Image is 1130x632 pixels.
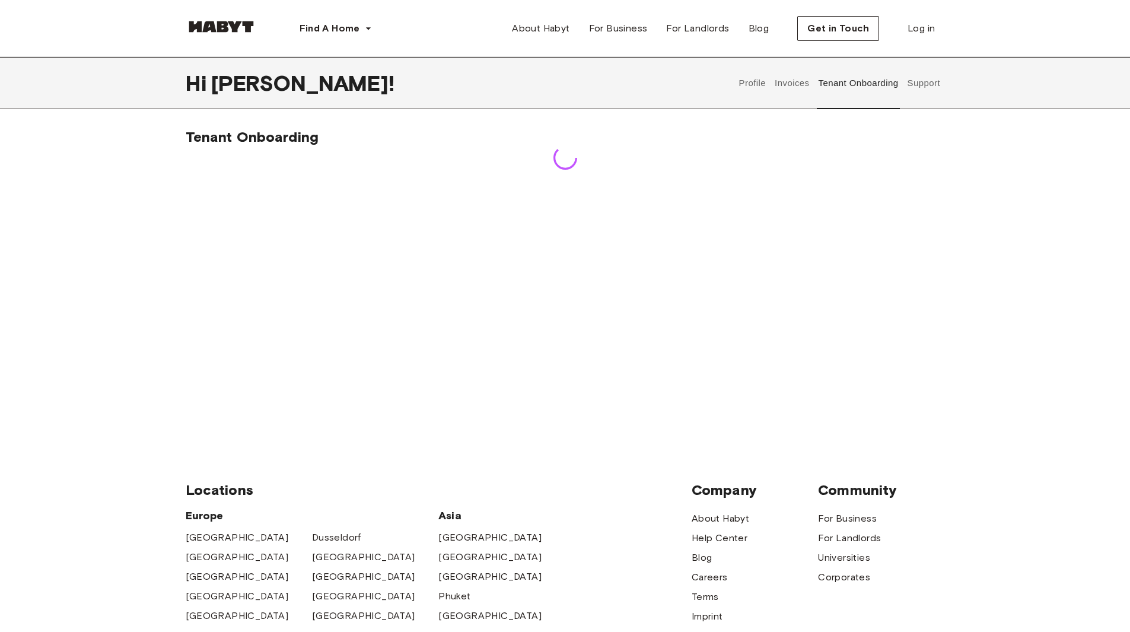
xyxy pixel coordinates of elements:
a: [GEOGRAPHIC_DATA] [312,589,415,604]
a: [GEOGRAPHIC_DATA] [186,570,289,584]
a: [GEOGRAPHIC_DATA] [438,570,542,584]
a: For Business [818,512,877,526]
button: Tenant Onboarding [817,57,900,109]
a: Help Center [692,531,747,545]
a: [GEOGRAPHIC_DATA] [186,589,289,604]
a: Universities [818,551,870,565]
span: [PERSON_NAME] ! [211,71,394,96]
span: Locations [186,481,692,499]
a: [GEOGRAPHIC_DATA] [186,550,289,564]
a: Phuket [438,589,470,604]
a: [GEOGRAPHIC_DATA] [186,609,289,623]
a: About Habyt [502,17,579,40]
span: Tenant Onboarding [186,128,319,145]
img: Habyt [186,21,257,33]
a: [GEOGRAPHIC_DATA] [186,531,289,545]
span: Log in [908,21,935,36]
a: For Business [580,17,657,40]
a: Blog [692,551,712,565]
a: Terms [692,590,719,604]
span: Europe [186,509,439,523]
a: [GEOGRAPHIC_DATA] [312,570,415,584]
span: Get in Touch [807,21,869,36]
a: [GEOGRAPHIC_DATA] [438,531,542,545]
button: Support [906,57,942,109]
span: Hi [186,71,211,96]
span: For Landlords [666,21,729,36]
a: For Landlords [657,17,739,40]
div: user profile tabs [734,57,944,109]
a: [GEOGRAPHIC_DATA] [438,550,542,564]
span: Community [818,481,944,499]
a: [GEOGRAPHIC_DATA] [438,609,542,623]
span: About Habyt [512,21,569,36]
span: Asia [438,509,565,523]
a: Blog [739,17,779,40]
span: Blog [749,21,769,36]
a: Careers [692,570,728,585]
span: For Business [589,21,648,36]
a: Log in [898,17,944,40]
a: [GEOGRAPHIC_DATA] [312,609,415,623]
button: Get in Touch [797,16,879,41]
a: For Landlords [818,531,881,545]
button: Profile [737,57,768,109]
a: Imprint [692,609,723,624]
a: Corporates [818,570,870,585]
button: Invoices [774,57,811,109]
a: About Habyt [692,512,749,526]
span: Find A Home [300,21,360,36]
a: Dusseldorf [312,531,361,545]
span: Company [692,481,818,499]
button: Find A Home [290,17,381,40]
a: [GEOGRAPHIC_DATA] [312,550,415,564]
